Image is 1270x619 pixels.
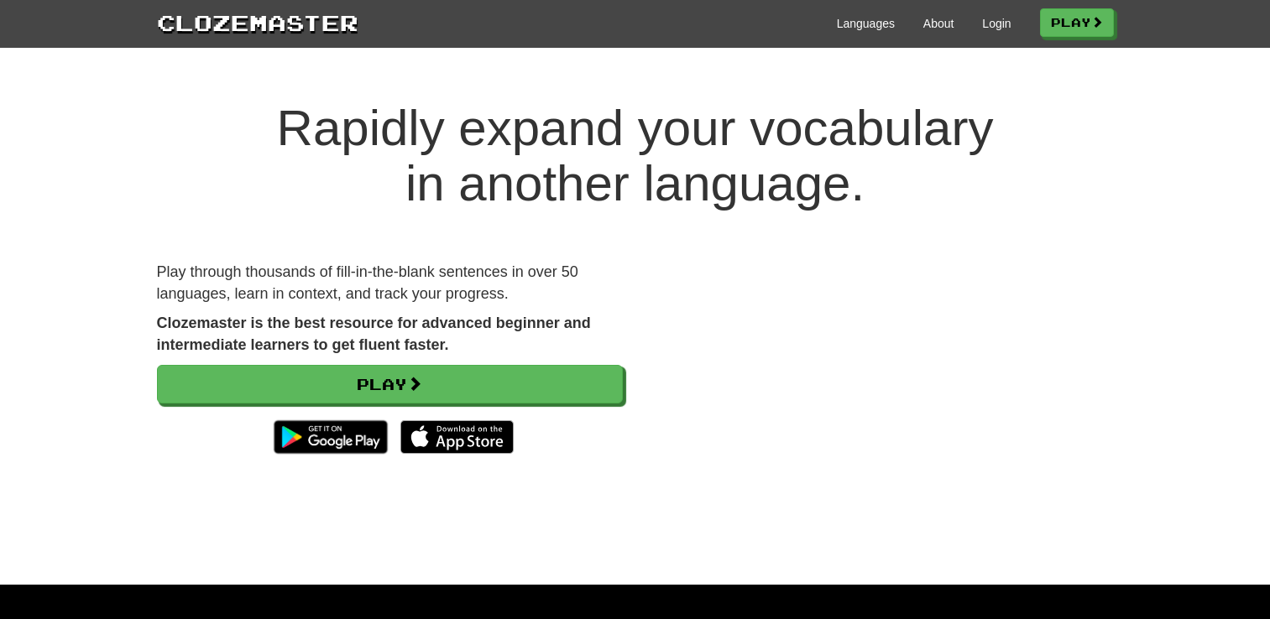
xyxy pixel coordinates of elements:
img: Download_on_the_App_Store_Badge_US-UK_135x40-25178aeef6eb6b83b96f5f2d004eda3bffbb37122de64afbaef7... [400,420,514,454]
p: Play through thousands of fill-in-the-blank sentences in over 50 languages, learn in context, and... [157,262,623,304]
a: Login [982,15,1011,32]
a: Languages [837,15,895,32]
img: Get it on Google Play [265,412,395,462]
a: Play [1040,8,1114,37]
a: About [923,15,954,32]
a: Play [157,365,623,403]
strong: Clozemaster is the best resource for advanced beginner and intermediate learners to get fluent fa... [157,315,591,353]
a: Clozemaster [157,7,358,38]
